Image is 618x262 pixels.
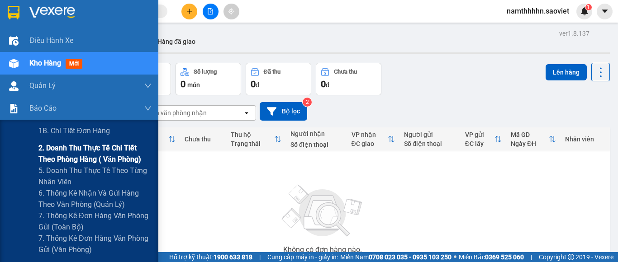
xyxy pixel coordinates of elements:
img: solution-icon [9,104,19,113]
span: down [144,105,152,112]
svg: open [243,109,250,117]
strong: 0708 023 035 - 0935 103 250 [369,253,452,261]
button: Hàng đã giao [150,31,203,52]
span: 0 [181,79,185,89]
div: Thu hộ [231,131,274,138]
span: 1B. Chi tiết đơn hàng [38,125,110,136]
div: ĐC lấy [465,140,494,147]
strong: 0369 525 060 [485,253,524,261]
span: Báo cáo [29,103,57,114]
div: Chưa thu [334,69,357,75]
div: ĐC giao [352,140,388,147]
span: 7. Thống kê đơn hàng văn phòng gửi (văn phòng) [38,233,152,255]
span: ⚪️ [454,255,456,259]
div: Người nhận [290,130,342,137]
span: 0 [251,79,256,89]
div: Số điện thoại [290,141,342,148]
button: aim [223,4,239,19]
span: Quản Lý [29,80,56,91]
span: Hỗ trợ kỹ thuật: [169,252,252,262]
th: Toggle SortBy [506,127,561,151]
span: 6. Thống kê nhận và gửi hàng theo văn phòng (quản lý) [38,187,152,210]
div: Chưa thu [185,136,221,143]
span: Miền Bắc [459,252,524,262]
sup: 2 [303,98,312,107]
div: Nhân viên [565,136,605,143]
div: Số điện thoại [404,140,456,147]
div: Đã thu [264,69,280,75]
span: Miền Nam [340,252,452,262]
span: copyright [568,254,574,260]
strong: 1900 633 818 [214,253,252,261]
th: Toggle SortBy [461,127,506,151]
span: 7. Thống kê đơn hàng văn phòng gửi (toàn bộ) [38,210,152,233]
span: 5. Doanh thu thực tế theo từng nhân viên [38,165,152,187]
div: Không có đơn hàng nào. [283,246,362,253]
span: Kho hàng [29,59,61,67]
span: mới [66,59,82,69]
img: icon-new-feature [580,7,589,15]
span: đ [326,81,329,89]
div: ver 1.8.137 [559,28,589,38]
span: món [187,81,200,89]
div: Ngày ĐH [511,140,549,147]
button: file-add [203,4,219,19]
div: Chọn văn phòng nhận [144,108,207,117]
img: svg+xml;base64,PHN2ZyBjbGFzcz0ibGlzdC1wbHVnX19zdmciIHhtbG5zPSJodHRwOi8vd3d3LnczLm9yZy8yMDAwL3N2Zy... [277,179,368,243]
span: caret-down [601,7,609,15]
span: 1 [587,4,590,10]
button: Số lượng0món [176,63,241,95]
button: plus [181,4,197,19]
span: Điều hành xe [29,35,73,46]
span: namthhhhn.saoviet [499,5,576,17]
button: Đã thu0đ [246,63,311,95]
span: đ [256,81,259,89]
span: Cung cấp máy in - giấy in: [267,252,338,262]
button: caret-down [597,4,613,19]
span: down [144,82,152,89]
button: Bộ lọc [260,102,307,121]
sup: 1 [585,4,592,10]
div: VP nhận [352,131,388,138]
div: Trạng thái [231,140,274,147]
span: 0 [321,79,326,89]
span: file-add [207,8,214,14]
button: Lên hàng [546,64,587,80]
img: warehouse-icon [9,36,19,46]
span: plus [186,8,193,14]
th: Toggle SortBy [347,127,400,151]
button: Chưa thu0đ [316,63,381,95]
img: warehouse-icon [9,81,19,91]
div: Số lượng [194,69,217,75]
span: aim [228,8,234,14]
img: warehouse-icon [9,59,19,68]
div: Mã GD [511,131,549,138]
span: 2. Doanh thu thực tế chi tiết theo phòng hàng ( văn phòng) [38,142,152,165]
img: logo-vxr [8,6,19,19]
span: | [531,252,532,262]
div: VP gửi [465,131,494,138]
th: Toggle SortBy [226,127,286,151]
div: Người gửi [404,131,456,138]
span: | [259,252,261,262]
